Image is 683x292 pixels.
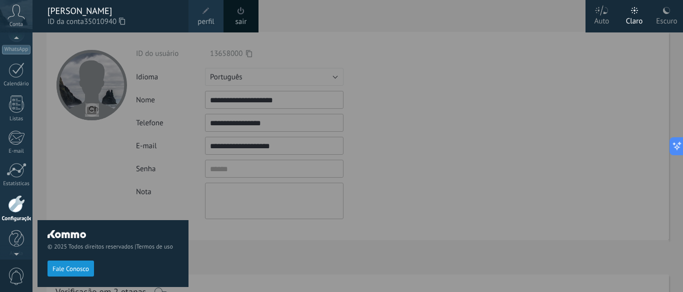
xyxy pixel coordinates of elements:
[84,16,125,27] span: 35010940
[626,6,643,32] div: Claro
[47,16,178,27] span: ID da conta
[9,21,23,28] span: Conta
[197,16,214,27] span: perfil
[136,243,172,251] a: Termos de uso
[594,6,609,32] div: Auto
[47,265,94,272] a: Fale Conosco
[47,5,178,16] div: [PERSON_NAME]
[47,261,94,277] button: Fale Conosco
[2,81,31,87] div: Calendário
[2,45,30,54] div: WhatsApp
[2,181,31,187] div: Estatísticas
[235,16,247,27] a: sair
[2,148,31,155] div: E-mail
[656,6,677,32] div: Escuro
[52,266,89,273] span: Fale Conosco
[2,216,31,222] div: Configurações
[47,243,178,251] span: © 2025 Todos direitos reservados |
[2,116,31,122] div: Listas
